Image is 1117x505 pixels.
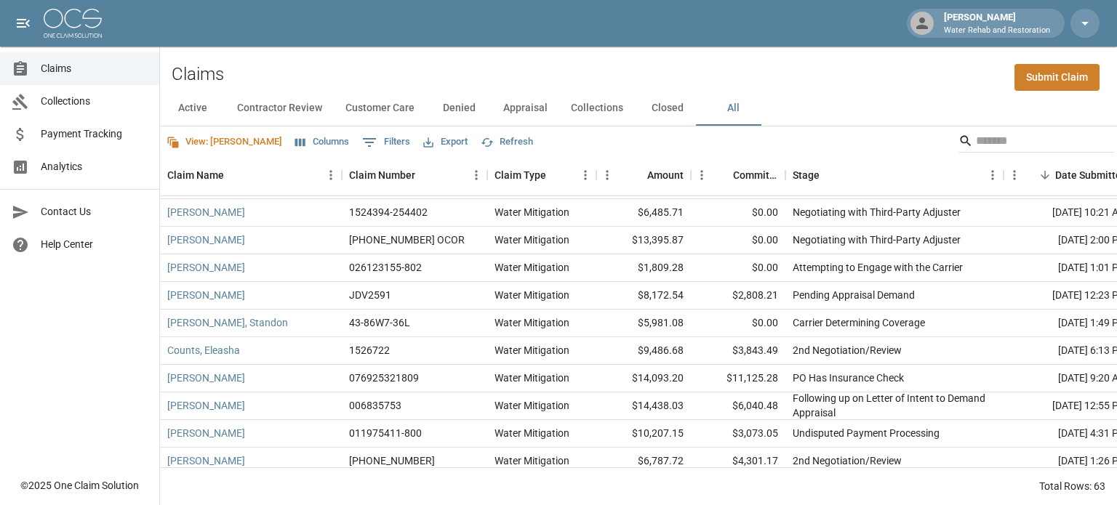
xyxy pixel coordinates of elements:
[793,233,961,247] div: Negotiating with Third-Party Adjuster
[596,448,691,475] div: $6,787.72
[559,91,635,126] button: Collections
[349,453,435,468] div: 01-008-898459
[546,165,566,185] button: Sort
[163,131,286,153] button: View: [PERSON_NAME]
[596,310,691,337] div: $5,981.08
[495,343,569,357] div: Water Mitigation
[691,282,785,310] div: $2,808.21
[9,9,38,38] button: open drawer
[793,315,925,330] div: Carrier Determining Coverage
[415,165,436,185] button: Sort
[596,164,618,186] button: Menu
[635,91,700,126] button: Closed
[596,337,691,365] div: $9,486.68
[334,91,426,126] button: Customer Care
[958,129,1114,155] div: Search
[495,453,569,468] div: Water Mitigation
[160,155,342,195] div: Claim Name
[495,398,569,413] div: Water Mitigation
[596,155,691,195] div: Amount
[1039,479,1105,493] div: Total Rows: 63
[1035,165,1055,185] button: Sort
[167,453,245,468] a: [PERSON_NAME]
[224,165,244,185] button: Sort
[713,165,733,185] button: Sort
[160,91,225,126] button: Active
[167,205,245,219] a: [PERSON_NAME]
[495,260,569,275] div: Water Mitigation
[691,420,785,448] div: $3,073.05
[41,204,148,219] span: Contact Us
[596,392,691,420] div: $14,438.03
[167,288,245,302] a: [PERSON_NAME]
[691,164,713,186] button: Menu
[793,155,820,195] div: Stage
[495,426,569,440] div: Water Mitigation
[420,131,471,153] button: Export
[487,155,596,195] div: Claim Type
[225,91,334,126] button: Contractor Review
[342,155,487,195] div: Claim Number
[167,398,245,413] a: [PERSON_NAME]
[691,365,785,392] div: $11,125.28
[167,371,245,385] a: [PERSON_NAME]
[700,91,766,126] button: All
[495,155,546,195] div: Claim Type
[691,310,785,337] div: $0.00
[733,155,778,195] div: Committed Amount
[495,205,569,219] div: Water Mitigation
[292,131,353,153] button: Select columns
[691,227,785,254] div: $0.00
[349,398,401,413] div: 006835753
[1004,164,1025,186] button: Menu
[495,288,569,302] div: Water Mitigation
[465,164,487,186] button: Menu
[793,288,915,302] div: Pending Appraisal Demand
[41,94,148,109] span: Collections
[349,205,428,219] div: 1524394-254402
[793,426,940,440] div: Undisputed Payment Processing
[495,315,569,330] div: Water Mitigation
[167,343,240,357] a: Counts, Eleasha
[41,126,148,142] span: Payment Tracking
[793,260,963,275] div: Attempting to Engage with the Carrier
[349,315,410,330] div: 43-86W7-36L
[167,155,224,195] div: Claim Name
[492,91,559,126] button: Appraisal
[596,199,691,227] div: $6,485.71
[349,233,465,247] div: 01-008-967942 OCOR
[426,91,492,126] button: Denied
[349,288,391,302] div: JDV2591
[820,165,840,185] button: Sort
[477,131,537,153] button: Refresh
[41,237,148,252] span: Help Center
[320,164,342,186] button: Menu
[167,315,288,330] a: [PERSON_NAME], Standon
[160,91,1117,126] div: dynamic tabs
[20,478,139,493] div: © 2025 One Claim Solution
[41,159,148,174] span: Analytics
[691,155,785,195] div: Committed Amount
[172,64,224,85] h2: Claims
[627,165,647,185] button: Sort
[41,61,148,76] span: Claims
[349,260,422,275] div: 026123155-802
[1014,64,1100,91] a: Submit Claim
[785,155,1004,195] div: Stage
[574,164,596,186] button: Menu
[167,426,245,440] a: [PERSON_NAME]
[349,426,422,440] div: 011975411-800
[793,205,961,219] div: Negotiating with Third-Party Adjuster
[944,25,1050,37] p: Water Rehab and Restoration
[44,9,102,38] img: ocs-logo-white-transparent.png
[647,155,684,195] div: Amount
[793,343,902,357] div: 2nd Negotiation/Review
[793,371,904,385] div: PO Has Insurance Check
[691,448,785,475] div: $4,301.17
[495,233,569,247] div: Water Mitigation
[596,227,691,254] div: $13,395.87
[596,254,691,282] div: $1,809.28
[691,199,785,227] div: $0.00
[691,392,785,420] div: $6,040.48
[349,343,390,357] div: 1526722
